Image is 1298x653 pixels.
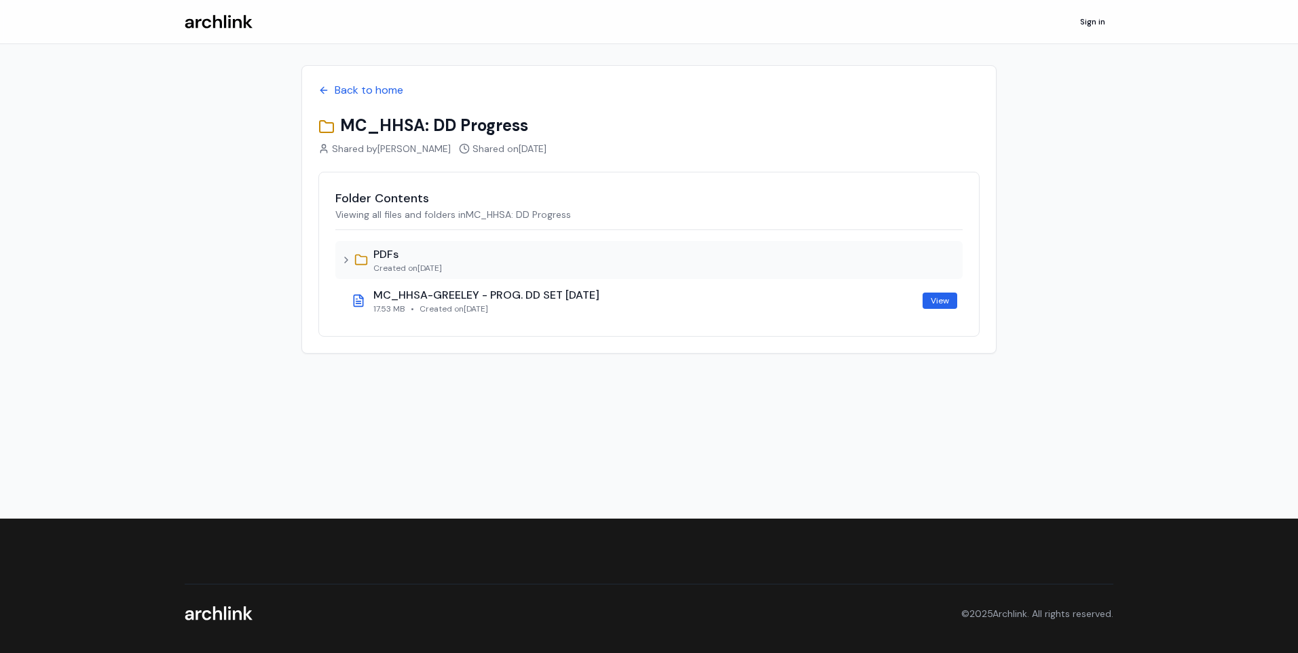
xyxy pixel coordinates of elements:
div: Created on [DATE] [373,263,442,274]
span: 17.53 MB [373,303,405,314]
img: Archlink [185,15,253,29]
div: PDFs [373,246,442,263]
p: Viewing all files and folders in MC_HHSA: DD Progress [335,208,963,221]
span: Created on [DATE] [420,303,488,314]
div: MC_HHSA-GREELEY - PROG. DD SET [DATE] [373,287,917,303]
a: View [923,293,957,309]
span: Shared by [PERSON_NAME] [332,142,451,155]
h1: MC_HHSA: DD Progress [318,115,980,136]
a: Sign in [1072,11,1113,33]
span: • [411,303,414,314]
p: © 2025 Archlink. All rights reserved. [961,607,1113,620]
h2: Folder Contents [335,189,963,208]
a: Back to home [318,82,980,98]
img: Archlink [185,606,253,620]
span: Shared on [DATE] [472,142,546,155]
